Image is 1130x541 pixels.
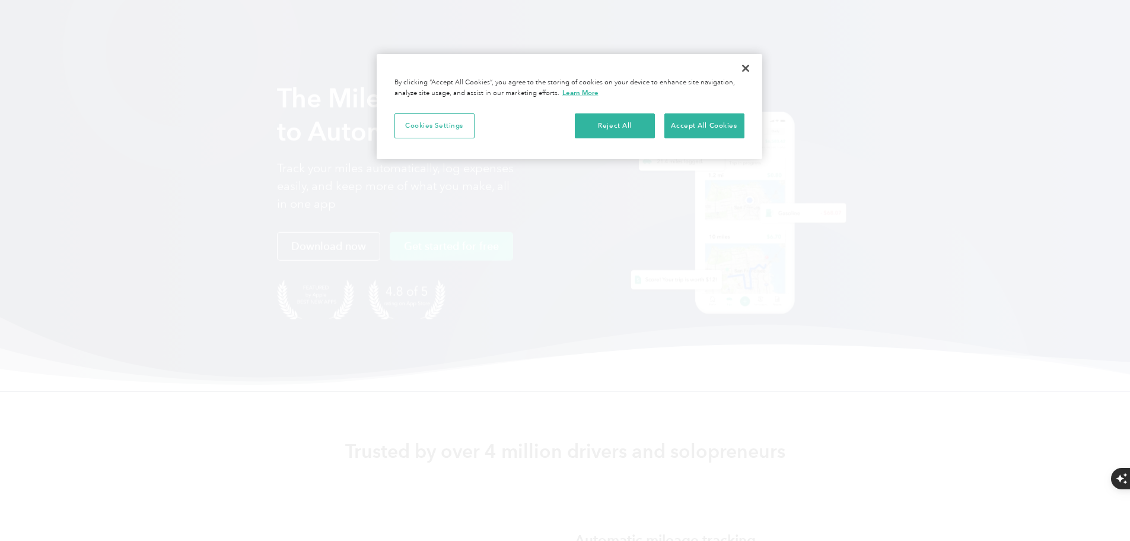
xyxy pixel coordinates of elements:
button: Reject All [575,113,655,138]
strong: The Mileage Tracking App to Automate Your Logs [277,83,591,147]
button: Cookies Settings [394,113,475,138]
img: 4.9 out of 5 stars on the app store [368,280,445,319]
a: More information about your privacy, opens in a new tab [562,88,599,97]
strong: Trusted by over 4 million drivers and solopreneurs [345,439,785,463]
button: Accept All Cookies [664,113,744,138]
div: Privacy [377,54,762,159]
div: Cookie banner [377,54,762,159]
div: By clicking “Accept All Cookies”, you agree to the storing of cookies on your device to enhance s... [394,78,744,99]
a: Get started for free [390,232,513,261]
img: Badge for Featured by Apple Best New Apps [277,280,354,319]
p: Track your miles automatically, log expenses easily, and keep more of what you make, all in one app [277,160,514,213]
button: Close [733,55,759,81]
a: Download now [277,232,380,261]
